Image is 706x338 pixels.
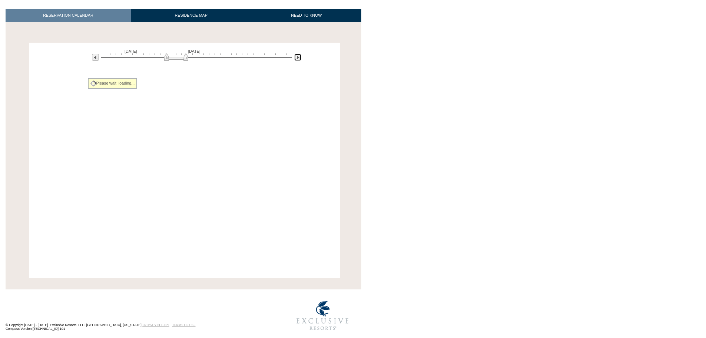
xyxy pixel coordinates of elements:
span: [DATE] [125,49,137,53]
a: RESIDENCE MAP [131,9,252,22]
td: © Copyright [DATE] - [DATE]. Exclusive Resorts, LLC. [GEOGRAPHIC_DATA], [US_STATE]. Compass Versi... [6,298,265,334]
img: spinner2.gif [90,81,96,86]
span: [DATE] [188,49,200,53]
a: RESERVATION CALENDAR [6,9,131,22]
img: Previous [92,54,99,61]
a: NEED TO KNOW [251,9,361,22]
a: TERMS OF USE [172,323,196,327]
img: Next [294,54,301,61]
a: PRIVACY POLICY [142,323,169,327]
div: Please wait, loading... [88,78,137,89]
img: Exclusive Resorts [289,297,356,334]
